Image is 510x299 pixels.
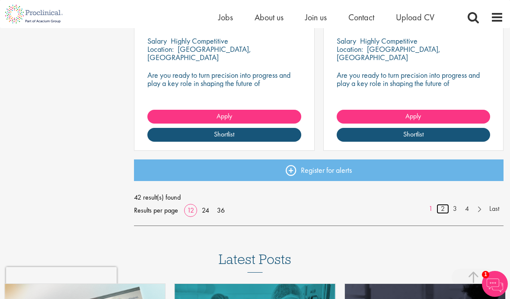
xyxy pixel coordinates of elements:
img: Chatbot [482,271,508,297]
span: 42 result(s) found [134,191,504,204]
a: Apply [147,110,301,124]
a: 3 [449,204,461,214]
a: Register for alerts [134,159,504,181]
p: [GEOGRAPHIC_DATA], [GEOGRAPHIC_DATA] [147,44,251,62]
span: Location: [147,44,174,54]
span: Results per page [134,204,178,217]
a: Shortlist [337,128,491,142]
a: Apply [337,110,491,124]
a: Last [485,204,504,214]
span: Location: [337,44,363,54]
span: Salary [147,36,167,46]
span: Salary [337,36,356,46]
span: 1 [482,271,489,278]
a: Shortlist [147,128,301,142]
a: 1 [424,204,437,214]
a: 24 [199,206,212,215]
a: Jobs [218,12,233,23]
p: [GEOGRAPHIC_DATA], [GEOGRAPHIC_DATA] [337,44,440,62]
a: 4 [461,204,473,214]
h3: Latest Posts [219,252,291,273]
a: 2 [437,204,449,214]
a: Upload CV [396,12,434,23]
a: 12 [184,206,197,215]
p: Highly Competitive [171,36,228,46]
p: Highly Competitive [360,36,418,46]
span: Apply [405,111,421,121]
span: Apply [217,111,232,121]
p: Are you ready to turn precision into progress and play a key role in shaping the future of pharma... [147,71,301,95]
a: Contact [348,12,374,23]
p: Are you ready to turn precision into progress and play a key role in shaping the future of pharma... [337,71,491,95]
a: Join us [305,12,327,23]
a: 36 [214,206,228,215]
iframe: reCAPTCHA [6,267,117,293]
a: About us [255,12,284,23]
